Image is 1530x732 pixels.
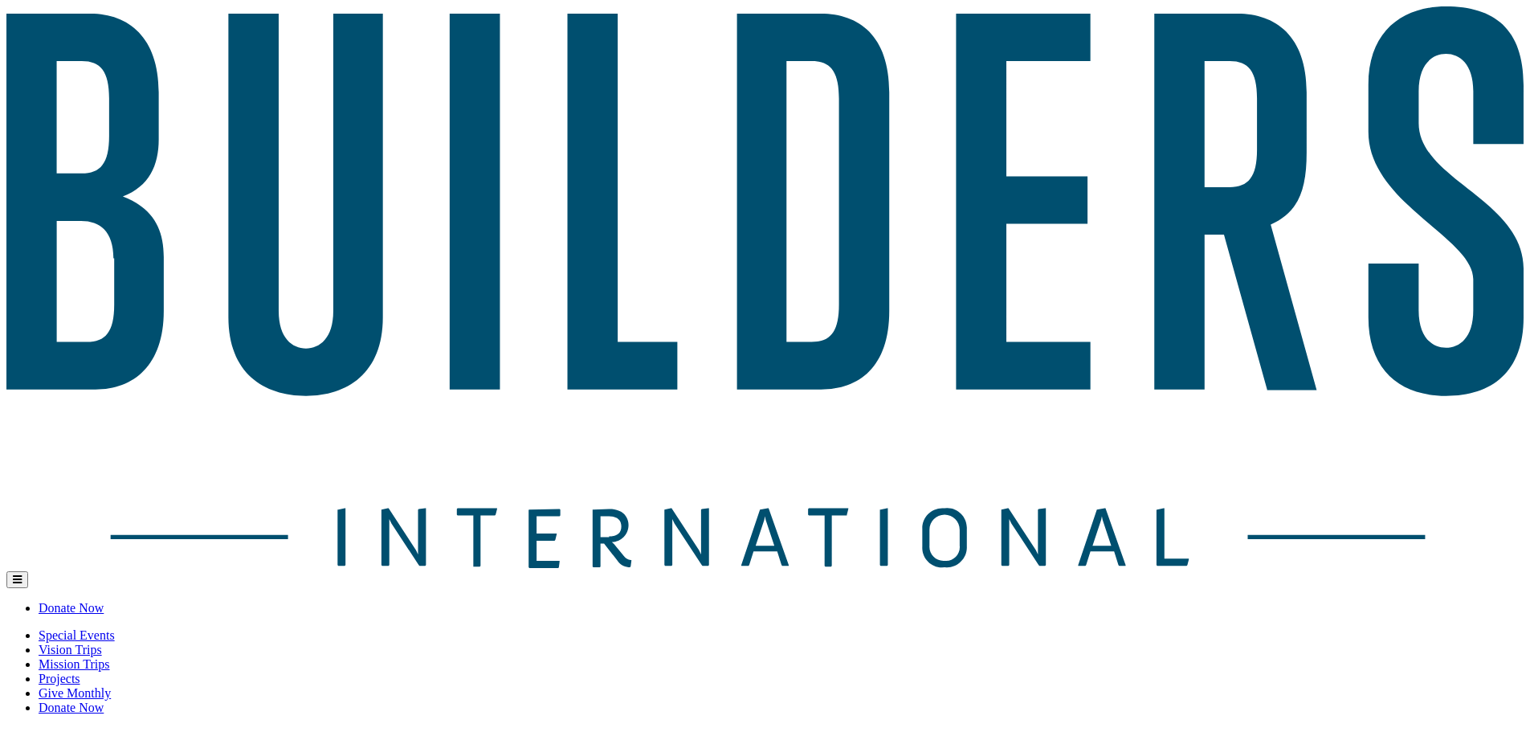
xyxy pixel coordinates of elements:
[39,643,102,656] a: Vision Trips
[39,701,104,714] a: Donate Now
[39,628,115,642] a: Special Events
[39,657,110,671] a: Mission Trips
[39,686,111,700] a: Give Monthly
[39,672,80,685] a: Projects
[6,6,1524,568] img: Builders International
[39,601,104,615] a: Donate Now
